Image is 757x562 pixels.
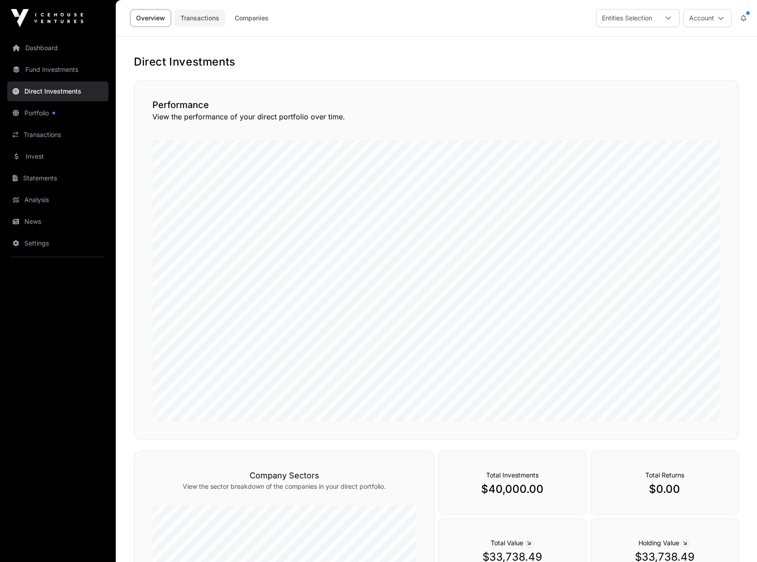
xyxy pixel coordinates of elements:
[7,190,109,210] a: Analysis
[7,125,109,145] a: Transactions
[7,38,109,58] a: Dashboard
[175,9,225,27] a: Transactions
[152,482,416,491] p: View the sector breakdown of the companies in your direct portfolio.
[7,146,109,166] a: Invest
[152,111,720,122] p: View the performance of your direct portfolio over time.
[457,482,568,496] p: $40,000.00
[152,469,416,482] h3: Company Sectors
[639,539,691,547] span: Holding Value
[683,9,732,27] button: Account
[7,233,109,253] a: Settings
[134,55,739,69] h1: Direct Investments
[7,168,109,188] a: Statements
[229,9,274,27] a: Companies
[609,482,720,496] p: $0.00
[712,519,757,562] iframe: Chat Widget
[7,60,109,80] a: Fund Investments
[491,539,535,547] span: Total Value
[11,9,83,27] img: Icehouse Ventures Logo
[7,212,109,231] a: News
[7,103,109,123] a: Portfolio
[596,9,658,27] div: Entities Selection
[645,471,684,479] span: Total Returns
[7,81,109,101] a: Direct Investments
[152,99,720,111] h2: Performance
[486,471,539,479] span: Total Investments
[130,9,171,27] a: Overview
